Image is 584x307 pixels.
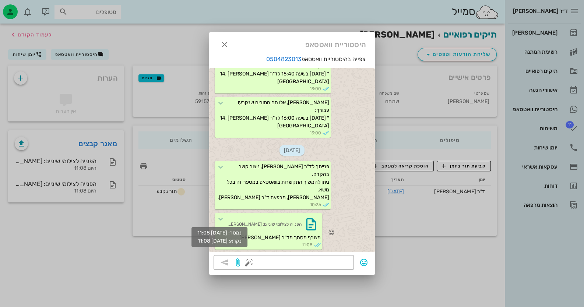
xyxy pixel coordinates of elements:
span: 10:36 [310,201,321,208]
span: מצורף מסמך מד"ר [PERSON_NAME] [239,234,321,241]
span: 13:00 [310,130,321,136]
p: צפייה בהיסטוריית וואטסאפ [209,55,375,64]
span: 11:08 [302,241,313,248]
span: פנייתך לד"ר [PERSON_NAME], ניצור קשר בהקדם. ניתן להמשיך התקשרות בוואטסאפ במספר זה בכל נושא. [PERS... [218,163,329,201]
a: 0504823013 [266,56,302,63]
div: הפנייה לצילומי שיניים: [PERSON_NAME] - 59157594 [228,221,302,227]
span: 13:00 [310,85,321,92]
div: היסטוריית וואטסאפ [209,32,375,55]
span: [DATE] [279,145,305,156]
span: [PERSON_NAME], אלו הם התורים שנקבעו עבורך: * [DATE] בשעה 16:00 לד"ר [PERSON_NAME] 14, [GEOGRAPHIC... [219,99,329,129]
